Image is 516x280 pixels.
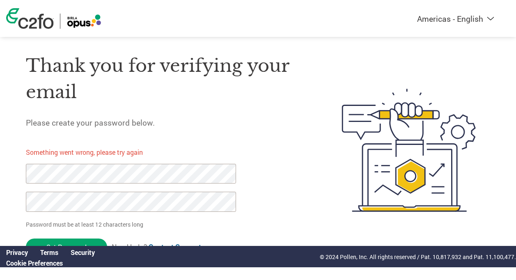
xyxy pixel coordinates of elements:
[26,220,238,229] p: Password must be at least 12 characters long
[328,41,490,260] img: create-password
[26,239,107,255] input: Set Password
[26,117,305,128] h5: Please create your password below.
[26,53,305,106] h1: Thank you for verifying your email
[320,252,516,261] p: © 2024 Pollen, Inc. All rights reserved / Pat. 10,817,932 and Pat. 11,100,477.
[26,147,249,157] p: Something went wrong, please try again
[67,14,102,29] img: Birla Opus
[40,248,58,257] a: Terms
[6,8,54,29] img: c2fo logo
[6,248,28,257] a: Privacy
[6,259,63,267] a: Cookie Preferences, opens a dedicated popup modal window
[149,242,201,252] a: Contact Support
[71,248,95,257] a: Security
[112,242,201,252] span: Need help?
